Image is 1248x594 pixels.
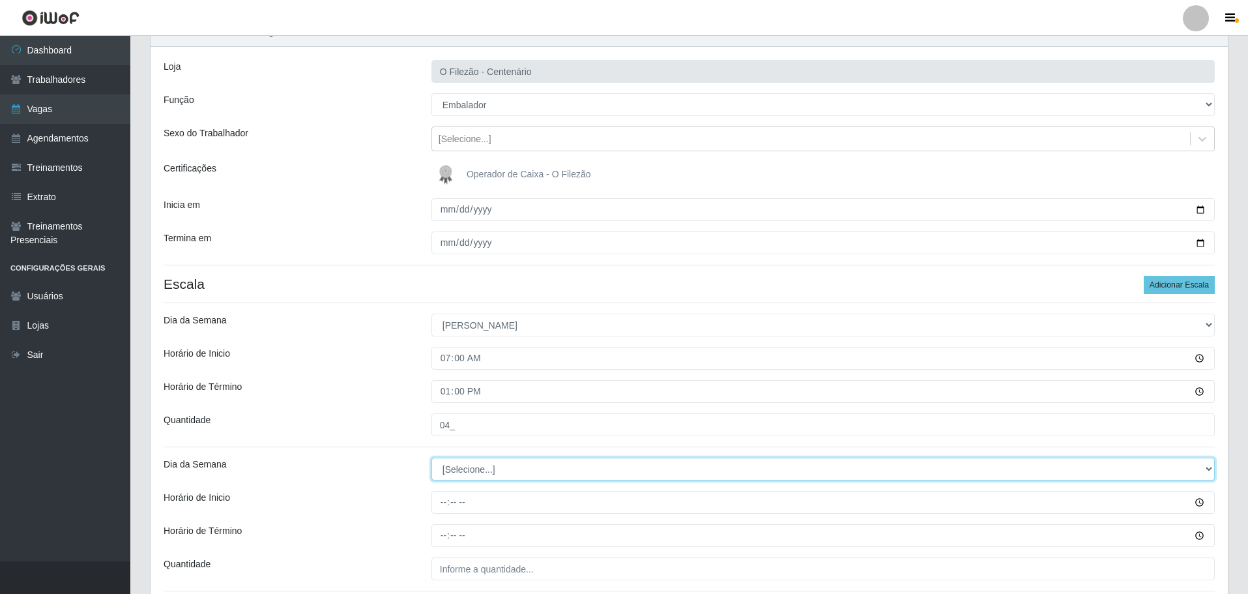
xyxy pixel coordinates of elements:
[439,132,491,146] div: [Selecione...]
[22,10,80,26] img: CoreUI Logo
[467,169,591,179] span: Operador de Caixa - O Filezão
[431,557,1215,580] input: Informe a quantidade...
[431,347,1215,370] input: 00:00
[164,491,230,505] label: Horário de Inicio
[431,231,1215,254] input: 00/00/0000
[164,126,248,140] label: Sexo do Trabalhador
[164,524,242,538] label: Horário de Término
[164,231,211,245] label: Termina em
[164,276,1215,292] h4: Escala
[431,380,1215,403] input: 00:00
[431,524,1215,547] input: 00:00
[431,413,1215,436] input: Informe a quantidade...
[164,314,227,327] label: Dia da Semana
[164,557,210,571] label: Quantidade
[164,458,227,471] label: Dia da Semana
[164,413,210,427] label: Quantidade
[164,60,181,74] label: Loja
[431,198,1215,221] input: 00/00/0000
[164,198,200,212] label: Inicia em
[164,347,230,361] label: Horário de Inicio
[1144,276,1215,294] button: Adicionar Escala
[431,491,1215,514] input: 00:00
[164,93,194,107] label: Função
[164,380,242,394] label: Horário de Término
[164,162,216,175] label: Certificações
[433,162,464,188] img: Operador de Caixa - O Filezão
